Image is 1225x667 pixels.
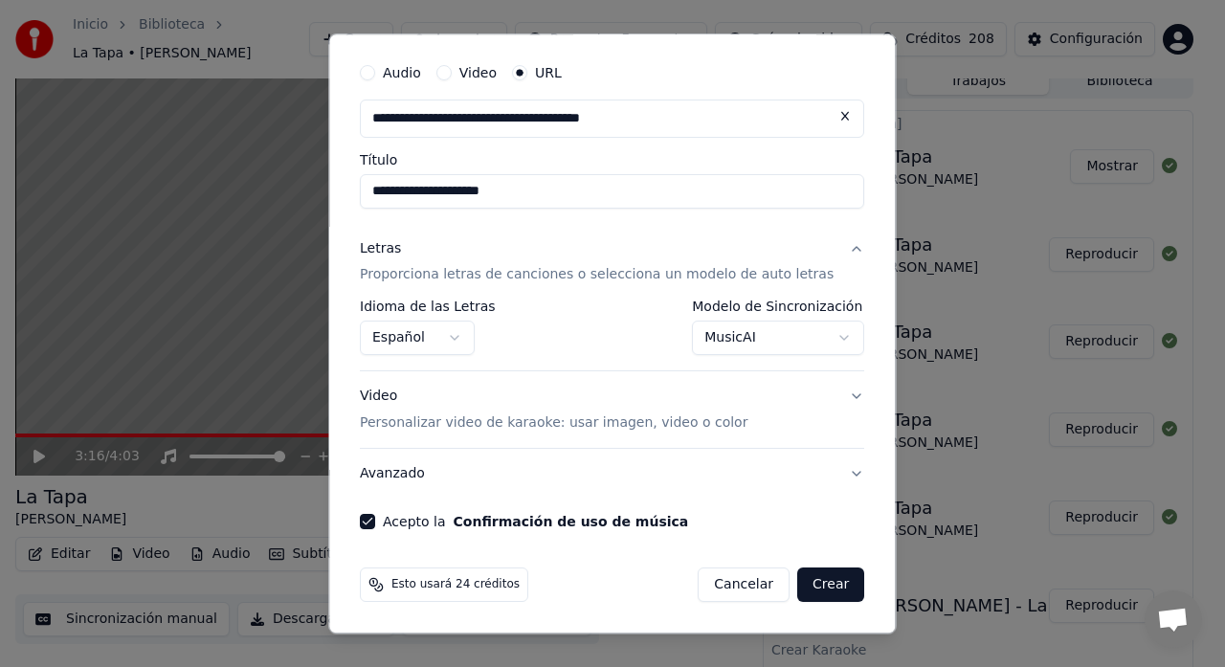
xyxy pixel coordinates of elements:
[699,568,791,603] button: Cancelar
[360,388,747,434] div: Video
[391,578,520,593] span: Esto usará 24 créditos
[360,266,834,285] p: Proporciona letras de canciones o selecciona un modelo de auto letras
[454,516,689,529] button: Acepto la
[360,300,864,371] div: LetrasProporciona letras de canciones o selecciona un modelo de auto letras
[797,568,864,603] button: Crear
[360,450,864,500] button: Avanzado
[360,300,496,314] label: Idioma de las Letras
[360,153,864,167] label: Título
[459,66,497,79] label: Video
[360,414,747,434] p: Personalizar video de karaoke: usar imagen, video o color
[383,516,688,529] label: Acepto la
[383,66,421,79] label: Audio
[360,224,864,300] button: LetrasProporciona letras de canciones o selecciona un modelo de auto letras
[693,300,865,314] label: Modelo de Sincronización
[535,66,562,79] label: URL
[360,239,401,258] div: Letras
[360,372,864,449] button: VideoPersonalizar video de karaoke: usar imagen, video o color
